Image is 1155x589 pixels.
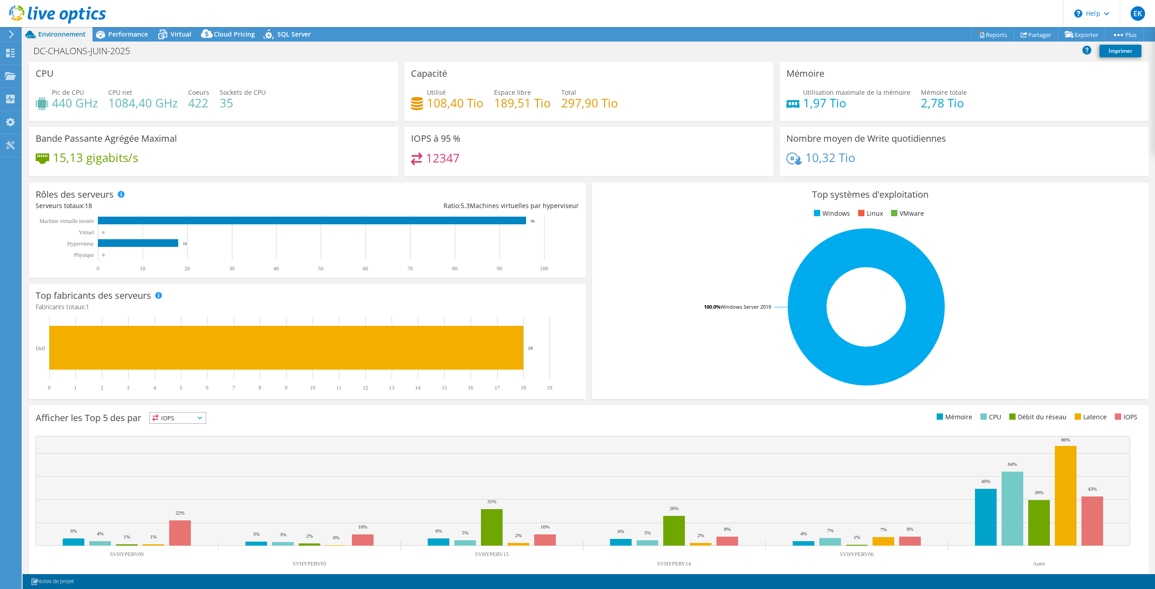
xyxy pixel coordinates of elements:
[1105,28,1144,42] a: Plus
[277,30,311,38] span: SQL Server
[724,526,731,532] text: 8%
[1033,561,1045,567] text: Autre
[494,88,531,97] span: Espace libre
[36,69,54,79] h3: CPU
[220,88,266,97] span: Sockets de CPU
[1113,412,1137,422] li: IOPS
[220,98,266,108] h4: 35
[1100,45,1141,57] a: Imprimer
[36,291,151,301] h3: Top fabricants des serveurs
[70,528,77,533] text: 6%
[468,385,473,391] text: 16
[880,527,887,532] text: 7%
[188,98,209,108] h4: 422
[475,551,508,557] text: SVHYPERV15
[411,134,461,144] h3: IOPS à 95 %
[36,302,579,312] h4: Fabricants totaux:
[52,88,84,97] span: Pic de CPU
[140,265,145,272] text: 10
[97,265,99,272] text: 0
[494,98,551,108] h4: 189,51 Tio
[53,153,138,162] h4: 15,13 gigabits/s
[101,385,103,391] text: 2
[183,241,187,246] text: 18
[97,531,104,536] text: 4%
[540,265,548,272] text: 100
[280,532,286,537] text: 3%
[786,134,946,144] h3: Nombre moyen de Write quotidiennes
[336,385,342,391] text: 11
[273,265,279,272] text: 40
[889,209,924,218] li: VMware
[921,98,967,108] h4: 2,78 Tio
[310,385,315,391] text: 10
[427,98,484,108] h4: 108,40 Tio
[150,413,206,423] span: IOPS
[214,30,255,38] span: Cloud Pricing
[74,385,77,391] text: 1
[39,218,94,224] tspan: Machine virtuelle invitée
[698,533,704,538] text: 2%
[358,524,367,529] text: 10%
[85,201,92,210] span: 18
[461,201,470,210] span: 5.3
[1131,6,1145,21] span: EK
[318,265,323,272] text: 50
[407,265,413,272] text: 70
[515,533,522,538] text: 2%
[29,46,144,56] h1: DC-CHALONS-JUIN-2025
[124,534,130,539] text: 1%
[307,201,579,211] div: Ratio: Machines virtuelles par hyperviseur
[153,385,156,391] text: 4
[670,506,679,511] text: 26%
[840,551,873,557] text: SVHYPERV06
[127,385,129,391] text: 3
[1007,412,1067,422] li: Débit du réseau
[856,209,883,218] li: Linux
[108,98,178,108] h4: 1084,40 GHz
[79,229,94,236] text: Virtuel
[52,98,98,108] h4: 440 GHz
[981,478,990,484] text: 49%
[411,69,447,79] h3: Capacité
[497,265,502,272] text: 90
[48,385,51,391] text: 0
[971,28,1014,42] a: Reports
[36,190,114,199] h3: Rôles des serveurs
[102,230,105,235] text: 0
[978,412,1001,422] li: CPU
[185,265,190,272] text: 20
[253,531,260,537] text: 3%
[333,535,340,540] text: 0%
[108,30,148,38] span: Performance
[67,241,94,247] text: Hyperviseur
[293,561,326,567] text: SVHYPERV05
[188,88,209,97] span: Coeurs
[854,534,860,540] text: 1%
[827,528,834,533] text: 7%
[487,499,496,504] text: 31%
[907,526,914,532] text: 8%
[1088,486,1097,492] text: 43%
[805,153,855,162] h4: 10,32 Tio
[462,530,469,535] text: 5%
[171,30,191,38] span: Virtual
[618,529,624,534] text: 6%
[531,219,535,223] text: 96
[561,88,576,97] span: Total
[521,385,526,391] text: 18
[363,265,368,272] text: 60
[1058,28,1105,42] a: Exporter
[38,30,86,38] span: Environnement
[721,303,771,310] tspan: Windows Server 2019
[176,510,185,515] text: 22%
[36,134,177,144] h3: Bande Passante Agrégée Maximal
[803,98,910,108] h4: 1,97 Tio
[102,253,105,257] text: 0
[452,265,457,272] text: 80
[803,88,910,97] span: Utilisation maximale de la mémoire
[150,534,157,539] text: 1%
[363,385,368,391] text: 12
[812,209,850,218] li: Windows
[528,345,533,351] text: 18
